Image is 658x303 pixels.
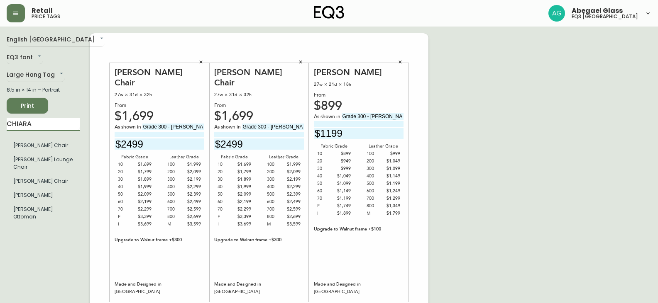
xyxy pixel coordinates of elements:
[13,101,42,111] span: Print
[135,191,152,198] div: $2,099
[118,221,135,228] div: I
[284,176,301,183] div: $2,199
[383,165,400,172] div: $1,099
[7,33,105,47] div: English [GEOGRAPHIC_DATA]
[235,191,252,198] div: $2,099
[383,195,400,202] div: $1,299
[314,281,404,296] div: Made and Designed in [GEOGRAPHIC_DATA]
[367,195,384,202] div: 700
[118,168,135,176] div: 20
[367,158,384,165] div: 200
[383,172,400,180] div: $1,149
[342,113,404,120] input: fabric/leather and leg
[167,191,184,198] div: 500
[284,221,301,228] div: $3,599
[367,180,384,187] div: 500
[214,138,304,150] input: price excluding $
[184,206,201,213] div: $2,599
[167,161,184,168] div: 100
[284,183,301,191] div: $2,299
[214,236,304,244] div: Upgrade to Walnut frame +$300
[548,5,565,22] img: ffcb3a98c62deb47deacec1bf39f4e65
[118,176,135,183] div: 30
[118,191,135,198] div: 50
[167,206,184,213] div: 700
[235,213,252,221] div: $3,399
[218,213,235,221] div: F
[267,168,284,176] div: 200
[334,195,351,202] div: $1,199
[7,138,80,153] li: Large Hang Tag
[214,153,254,161] div: Fabric Grade
[167,183,184,191] div: 400
[184,176,201,183] div: $2,199
[334,180,351,187] div: $1,099
[214,102,304,109] div: From
[367,202,384,210] div: 800
[214,124,242,131] span: As shown in
[115,102,204,109] div: From
[115,153,155,161] div: Fabric Grade
[7,51,43,65] div: EQ3 font
[314,113,342,121] span: As shown in
[167,168,184,176] div: 200
[317,165,334,172] div: 30
[218,183,235,191] div: 40
[317,187,334,195] div: 60
[218,206,235,213] div: 70
[115,113,204,120] div: $1,699
[314,225,404,233] div: Upgrade to Walnut frame +$100
[235,206,252,213] div: $2,299
[284,206,301,213] div: $2,599
[235,176,252,183] div: $1,899
[184,213,201,221] div: $2,699
[115,236,204,244] div: Upgrade to Walnut frame +$300
[367,150,384,158] div: 100
[367,187,384,195] div: 600
[214,281,304,296] div: Made and Designed in [GEOGRAPHIC_DATA]
[383,150,400,158] div: $999
[314,128,404,139] input: price excluding $
[267,213,284,221] div: 800
[235,161,252,168] div: $1,699
[383,210,400,217] div: $1,799
[135,161,152,168] div: $1,699
[317,150,334,158] div: 10
[317,172,334,180] div: 40
[267,198,284,206] div: 600
[383,202,400,210] div: $1,349
[383,180,400,187] div: $1,199
[235,168,252,176] div: $1,799
[367,210,384,217] div: M
[284,198,301,206] div: $2,499
[135,206,152,213] div: $2,299
[218,221,235,228] div: I
[7,118,80,131] input: Search
[214,113,304,120] div: $1,699
[235,221,252,228] div: $3,699
[7,68,65,82] div: Large Hang Tag
[167,176,184,183] div: 300
[184,191,201,198] div: $2,399
[135,176,152,183] div: $1,899
[334,165,351,172] div: $999
[115,281,204,296] div: Made and Designed in [GEOGRAPHIC_DATA]
[235,183,252,191] div: $1,999
[572,14,638,19] h5: eq3 [GEOGRAPHIC_DATA]
[7,86,80,94] div: 8.5 in × 14 in – Portrait
[184,221,201,228] div: $3,599
[214,91,304,99] div: 27w × 31d × 32h
[118,183,135,191] div: 40
[7,202,80,224] li: Large Hang Tag
[317,195,334,202] div: 70
[135,183,152,191] div: $1,999
[7,98,48,114] button: Print
[135,168,152,176] div: $1,799
[572,7,623,14] span: Abegael Glass
[115,124,142,131] span: As shown in
[314,102,404,110] div: $899
[334,210,351,217] div: $1,899
[334,150,351,158] div: $899
[284,213,301,221] div: $2,699
[267,206,284,213] div: 700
